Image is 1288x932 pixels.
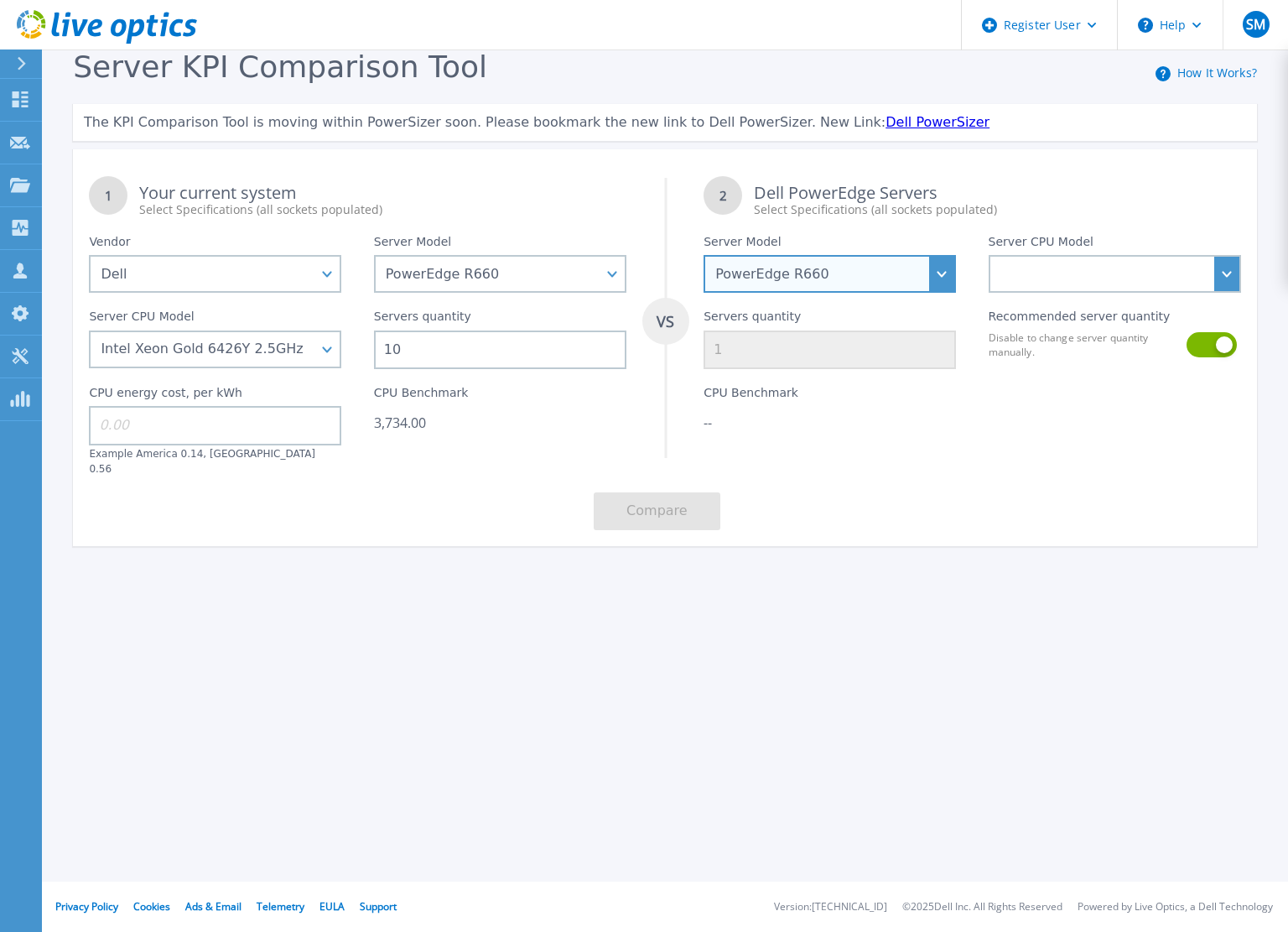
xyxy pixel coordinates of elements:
[374,235,451,255] label: Server Model
[704,235,781,255] label: Server Model
[704,386,798,406] label: CPU Benchmark
[257,899,304,914] a: Telemetry
[89,386,242,406] label: CPU energy cost, per kWh
[319,899,345,914] a: EULA
[704,310,801,330] label: Servers quantity
[84,114,885,130] span: The KPI Comparison Tool is moving within PowerSizer soon. Please bookmark the new link to Dell Po...
[360,899,397,914] a: Support
[719,187,727,204] tspan: 2
[139,185,626,218] div: Your current system
[89,448,315,475] label: Example America 0.14, [GEOGRAPHIC_DATA] 0.56
[754,185,1240,218] div: Dell PowerEdge Servers
[105,187,112,204] tspan: 1
[656,311,674,331] tspan: VS
[754,201,1240,218] div: Select Specifications (all sockets populated)
[1177,65,1257,81] a: How It Works?
[594,492,720,530] button: Compare
[89,406,341,445] input: 0.00
[374,310,471,330] label: Servers quantity
[185,899,241,914] a: Ads & Email
[133,899,170,914] a: Cookies
[1078,902,1273,913] li: Powered by Live Optics, a Dell Technology
[139,201,626,218] div: Select Specifications (all sockets populated)
[89,310,194,330] label: Server CPU Model
[774,902,887,913] li: Version: [TECHNICAL_ID]
[374,386,469,406] label: CPU Benchmark
[902,902,1062,913] li: © 2025 Dell Inc. All Rights Reserved
[89,235,130,255] label: Vendor
[73,49,487,84] span: Server KPI Comparison Tool
[1246,18,1265,31] span: SM
[55,899,118,914] a: Privacy Policy
[989,235,1093,255] label: Server CPU Model
[704,414,956,431] div: --
[374,414,626,431] div: 3,734.00
[989,331,1176,359] label: Disable to change server quantity manually.
[885,114,989,130] a: Dell PowerSizer
[989,310,1171,330] label: Recommended server quantity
